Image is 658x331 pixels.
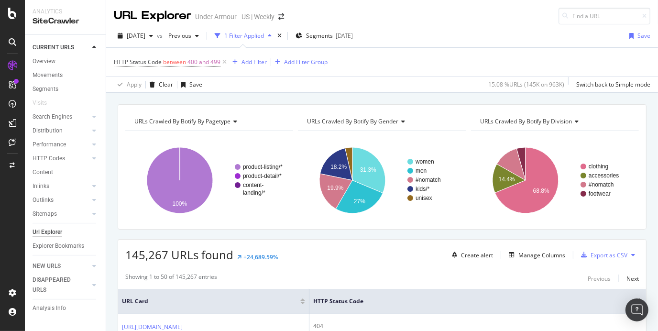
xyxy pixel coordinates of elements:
span: URLs Crawled By Botify By division [480,117,572,125]
button: Previous [588,273,611,284]
h4: URLs Crawled By Botify By gender [305,114,457,129]
button: Add Filter Group [271,56,328,68]
text: accessories [589,172,619,179]
button: Segments[DATE] [292,28,357,44]
div: Outlinks [33,195,54,205]
div: Under Armour - US | Weekly [195,12,274,22]
a: Url Explorer [33,227,99,237]
div: Manage Columns [518,251,565,259]
div: Showing 1 to 50 of 145,267 entries [125,273,217,284]
div: times [275,31,284,41]
span: Previous [164,32,191,40]
div: Export as CSV [591,251,627,259]
button: Apply [114,77,142,92]
a: Sitemaps [33,209,89,219]
a: HTTP Codes [33,154,89,164]
a: Explorer Bookmarks [33,241,99,251]
text: #nomatch [589,181,614,188]
div: 404 [313,322,642,331]
text: men [416,167,427,174]
a: Distribution [33,126,89,136]
div: Clear [159,80,173,88]
div: Sitemaps [33,209,57,219]
a: Movements [33,70,99,80]
button: 1 Filter Applied [211,28,275,44]
div: 15.08 % URLs ( 145K on 963K ) [488,80,564,88]
button: Save [177,77,202,92]
text: 27% [354,198,365,205]
div: Segments [33,84,58,94]
button: Save [625,28,650,44]
a: CURRENT URLS [33,43,89,53]
h4: URLs Crawled By Botify By pagetype [132,114,285,129]
div: Overview [33,56,55,66]
div: Save [189,80,202,88]
div: Explorer Bookmarks [33,241,84,251]
text: 31.3% [360,166,376,173]
button: Create alert [448,247,493,263]
text: 18.2% [331,164,347,170]
button: Manage Columns [505,249,565,261]
div: 1 Filter Applied [224,32,264,40]
text: product-listing/* [243,164,283,170]
div: Open Intercom Messenger [625,298,648,321]
text: 100% [173,200,187,207]
span: URL Card [122,297,298,306]
button: [DATE] [114,28,157,44]
a: DISAPPEARED URLS [33,275,89,295]
h4: URLs Crawled By Botify By division [478,114,630,129]
a: Inlinks [33,181,89,191]
svg: A chart. [471,139,637,222]
text: #nomatch [416,177,441,183]
button: Clear [146,77,173,92]
div: Switch back to Simple mode [576,80,650,88]
a: Performance [33,140,89,150]
svg: A chart. [125,139,291,222]
div: Performance [33,140,66,150]
div: [DATE] [336,32,353,40]
div: Search Engines [33,112,72,122]
input: Find a URL [559,8,650,24]
text: unisex [416,195,432,201]
div: Add Filter [241,58,267,66]
svg: A chart. [298,139,464,222]
a: Segments [33,84,99,94]
text: women [415,158,434,165]
div: SiteCrawler [33,16,98,27]
text: landing/* [243,189,265,196]
a: Search Engines [33,112,89,122]
button: Next [626,273,639,284]
a: NEW URLS [33,261,89,271]
span: vs [157,32,164,40]
button: Export as CSV [577,247,627,263]
span: between [163,58,186,66]
div: Next [626,275,639,283]
div: arrow-right-arrow-left [278,13,284,20]
text: 19.9% [328,185,344,191]
a: Outlinks [33,195,89,205]
span: URLs Crawled By Botify By gender [307,117,398,125]
div: URL Explorer [114,8,191,24]
span: 145,267 URLs found [125,247,233,263]
div: Previous [588,275,611,283]
div: NEW URLS [33,261,61,271]
span: Segments [306,32,333,40]
span: URLs Crawled By Botify By pagetype [134,117,230,125]
div: Content [33,167,53,177]
a: Overview [33,56,99,66]
div: CURRENT URLS [33,43,74,53]
text: kids/* [416,186,430,192]
button: Add Filter [229,56,267,68]
a: Analysis Info [33,303,99,313]
button: Previous [164,28,203,44]
div: Visits [33,98,47,108]
div: +24,689.59% [243,253,278,261]
text: product-detail/* [243,173,282,179]
text: footwear [589,190,611,197]
div: Distribution [33,126,63,136]
text: clothing [589,163,608,170]
div: Add Filter Group [284,58,328,66]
